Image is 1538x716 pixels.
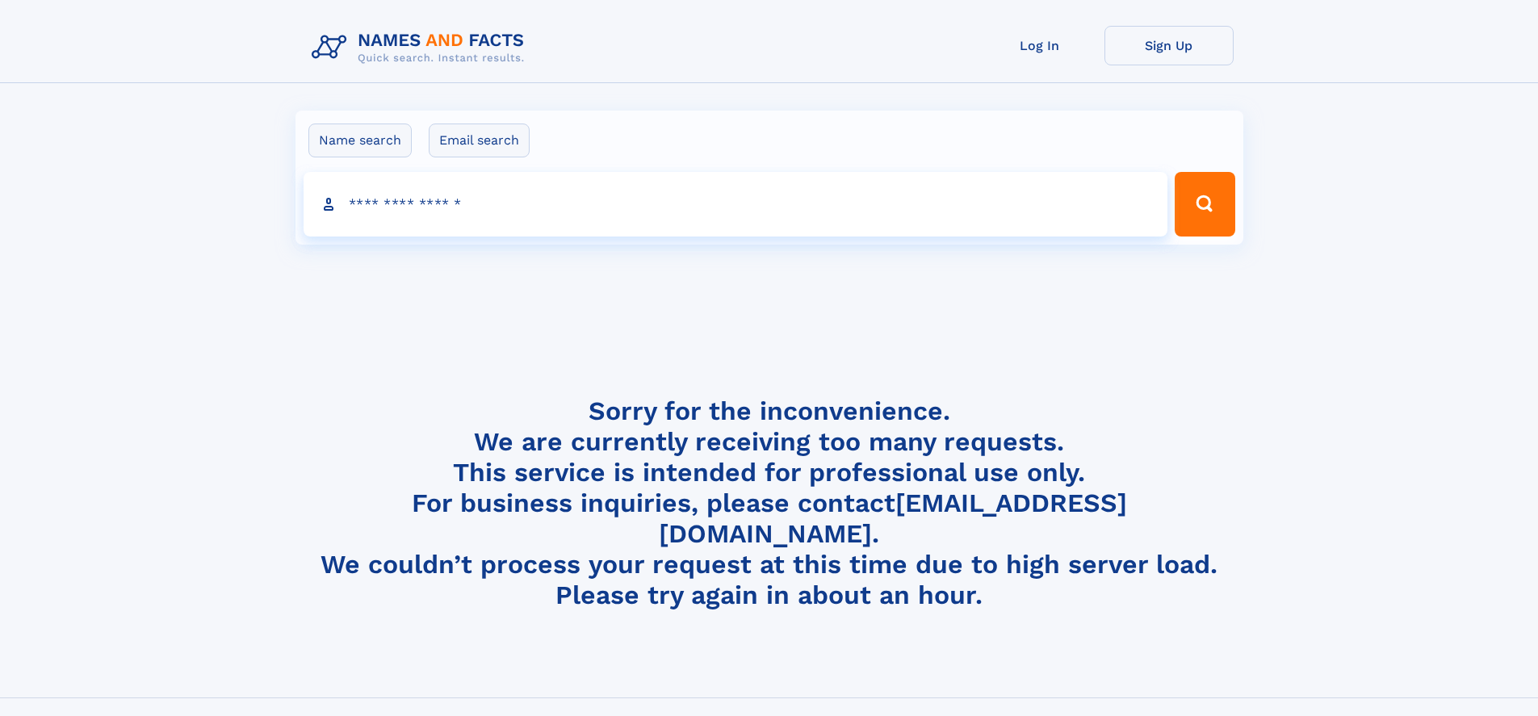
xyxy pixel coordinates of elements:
[304,172,1168,237] input: search input
[1175,172,1234,237] button: Search Button
[308,124,412,157] label: Name search
[305,396,1234,611] h4: Sorry for the inconvenience. We are currently receiving too many requests. This service is intend...
[429,124,530,157] label: Email search
[1104,26,1234,65] a: Sign Up
[659,488,1127,549] a: [EMAIL_ADDRESS][DOMAIN_NAME]
[975,26,1104,65] a: Log In
[305,26,538,69] img: Logo Names and Facts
